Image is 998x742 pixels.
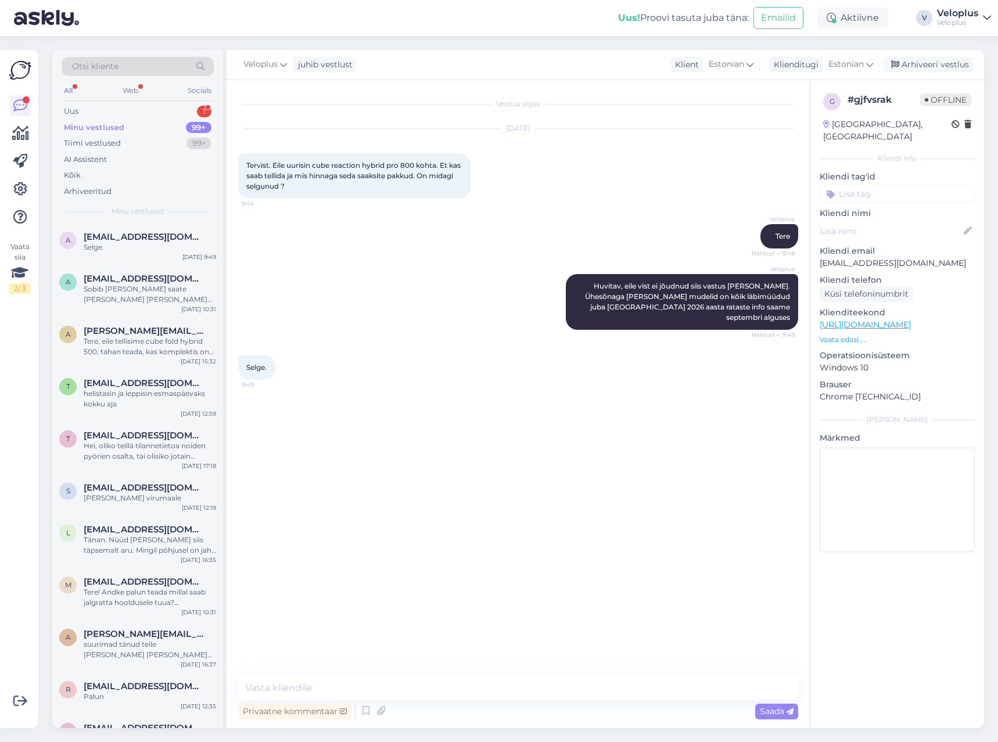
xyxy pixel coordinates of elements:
span: Veloplus [751,265,795,273]
div: [DATE] 12:59 [181,409,216,418]
p: Kliendi telefon [820,274,975,286]
span: Offline [920,93,971,106]
span: g [66,727,71,736]
span: r [66,685,71,694]
span: t [66,382,70,391]
div: Klienditugi [769,59,818,71]
div: [DATE] [238,123,798,134]
span: a [66,236,71,244]
div: [DATE] 17:18 [182,462,216,470]
span: aleksandra.lunina@elisa.ee [84,326,204,336]
span: Selge. [246,363,267,372]
span: Estonian [709,58,744,71]
a: [URL][DOMAIN_NAME] [820,319,911,330]
div: V [916,10,932,26]
div: [DATE] 10:31 [181,608,216,617]
div: [GEOGRAPHIC_DATA], [GEOGRAPHIC_DATA] [823,118,952,143]
span: 9:49 [242,380,285,389]
span: a [66,330,71,338]
span: andreas.sireli@gmail.com [84,629,204,639]
p: Klienditeekond [820,307,975,319]
div: Tere! Andke palun teada millal saab jalgratta hooldusele tuua? Rasvaeemaldi kogemata sattus pidur... [84,587,216,608]
a: VeloplusVeloplus [937,9,991,27]
p: Kliendi tag'id [820,171,975,183]
span: Tere [776,232,790,240]
div: juhib vestlust [293,59,353,71]
span: tuomas.ketonen@gmail.com [84,430,204,441]
span: t [66,434,70,443]
div: Vestlus algas [238,99,798,109]
span: armin.vilms@yahoo.com [84,232,204,242]
img: Askly Logo [9,59,31,81]
div: Hei, oliko teillä tilannetietoa noiden pyörien osalta, tai olisiko jotain vastaavaa saatavilla? [84,441,216,462]
p: Chrome [TECHNICAL_ID] [820,391,975,403]
span: Minu vestlused [112,206,164,217]
p: Märkmed [820,432,975,444]
p: [EMAIL_ADDRESS][DOMAIN_NAME] [820,257,975,269]
div: Sobib [PERSON_NAME] saate [PERSON_NAME] [PERSON_NAME] juurde küsida. Oleksin väga tänulik. [84,284,216,305]
span: Huvitav, eile vist ei jõudnud siis vastus [PERSON_NAME]. Ühesõnaga [PERSON_NAME] mudelid on kõik ... [585,282,792,322]
span: Nähtud ✓ 9:48 [751,330,795,339]
div: Minu vestlused [64,122,124,134]
span: Otsi kliente [72,60,119,73]
p: Operatsioonisüsteem [820,350,975,362]
span: sanderosvet@outlook.com [84,482,204,493]
div: [DATE] 16:35 [181,556,216,564]
div: Tiimi vestlused [64,138,121,149]
div: 99+ [186,122,211,134]
div: Tere, eile tellisime cube fold hybrid 500, tahan teada, kas komplektis on laadija ka olemas? [84,336,216,357]
span: s [66,487,70,495]
div: Palun [84,691,216,702]
div: Selge. [84,242,216,253]
div: Kliendi info [820,153,975,164]
div: AI Assistent [64,154,107,165]
span: armin.vilms@yahoo.com [84,273,204,284]
div: Vaata siia [9,242,30,294]
p: Kliendi email [820,245,975,257]
span: m [65,581,71,589]
p: Kliendi nimi [820,207,975,219]
span: a [66,278,71,286]
div: [DATE] 10:31 [181,305,216,314]
b: Uus! [618,12,640,23]
span: Tervist. Eile uurisin cube reaction hybrid pro 800 kohta. Et kas saab tellida ja mis hinnaga seda... [246,161,462,190]
div: Web [120,83,141,98]
div: Aktiivne [817,8,888,28]
div: Veloplus [937,18,978,27]
div: Socials [185,83,214,98]
span: 9:46 [242,199,285,208]
div: Arhiveeritud [64,186,112,197]
span: larinen.jouko@gmail.com [84,524,204,535]
span: gerli.linkgreim@mail.ee [84,723,204,733]
div: [DATE] 16:37 [181,660,216,669]
span: Saada [760,706,794,716]
div: [DATE] 9:49 [182,253,216,261]
div: Tänan. Nüüd [PERSON_NAME] siis täpsemalt aru. Mingil põhjusel on jah pakendatud sedasi, et stem o... [84,535,216,556]
input: Lisa nimi [820,225,961,237]
div: Uus [64,106,78,117]
div: suurimad tänud teile [PERSON_NAME] [PERSON_NAME] päeva jätku! [84,639,216,660]
div: Proovi tasuta juba täna: [618,11,749,25]
div: Veloplus [937,9,978,18]
div: [DATE] 15:32 [181,357,216,366]
span: tarmo.tubro@gmail.com [84,378,204,388]
div: 1 [197,106,211,117]
span: Veloplus [751,215,795,224]
div: [DATE] 12:19 [182,503,216,512]
div: [PERSON_NAME] virumaale [84,493,216,503]
p: Brauser [820,379,975,391]
p: Vaata edasi ... [820,334,975,345]
button: Emailid [753,7,803,29]
p: Windows 10 [820,362,975,374]
span: rain@hrx.ee [84,681,204,691]
div: [DATE] 12:35 [181,702,216,711]
div: 2 / 3 [9,283,30,294]
span: matvei.ljasenko@gmail.com [84,577,204,587]
div: Kõik [64,170,81,181]
div: Klient [670,59,699,71]
span: Veloplus [243,58,278,71]
div: Küsi telefoninumbrit [820,286,913,302]
div: Arhiveeri vestlus [884,57,974,73]
span: a [66,633,71,642]
div: Privaatne kommentaar [238,704,351,719]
